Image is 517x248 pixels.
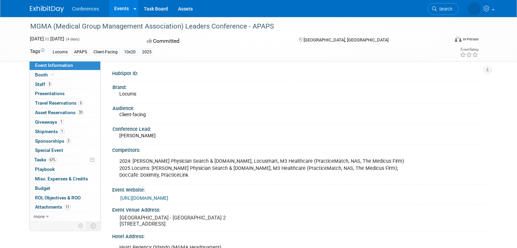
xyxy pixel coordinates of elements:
[304,37,389,42] span: [GEOGRAPHIC_DATA], [GEOGRAPHIC_DATA]
[428,3,459,15] a: Search
[44,36,50,41] span: to
[120,195,168,201] a: [URL][DOMAIN_NAME]
[119,133,156,138] span: [PERSON_NAME]
[35,204,71,210] span: Attachments
[30,165,100,174] a: Playbook
[460,48,478,51] div: Event Rating
[35,82,52,87] span: Staff
[30,118,100,127] a: Giveaways1
[35,176,88,181] span: Misc. Expenses & Credits
[468,2,481,15] img: Sara Magnuson
[66,138,71,143] span: 2
[59,119,64,124] span: 1
[30,61,100,70] a: Event Information
[113,124,484,132] div: Conference Lead:
[30,184,100,193] a: Budget
[35,119,64,125] span: Giveaways
[51,49,70,56] div: Locums
[112,68,487,77] div: HubSpot ID:
[112,205,487,213] div: Event Venue Address:
[35,138,71,144] span: Sponsorships
[35,91,65,96] span: Presentations
[35,129,65,134] span: Shipments
[64,205,71,210] span: 17
[51,73,54,76] i: Booth reservation complete
[437,6,452,12] span: Search
[30,89,100,98] a: Presentations
[30,202,100,212] a: Attachments17
[87,222,101,230] td: Toggle Event Tabs
[30,80,100,89] a: Staff5
[122,49,138,56] div: 10x20
[47,82,52,87] span: 5
[30,6,64,13] img: ExhibitDay
[72,49,89,56] div: APAPS
[35,166,55,172] span: Playbook
[455,36,462,42] img: Format-Inperson.png
[34,214,45,219] span: more
[30,146,100,155] a: Special Event
[463,37,479,42] div: In-Person
[35,110,84,115] span: Asset Reservations
[119,91,136,96] span: Locums
[113,103,484,112] div: Audience:
[72,6,99,12] span: Conferences
[112,145,487,154] div: Competitors:
[30,174,100,183] a: Misc. Expenses & Credits
[112,231,487,240] div: Hotel Address:
[35,63,73,68] span: Event Information
[30,155,100,164] a: Tasks67%
[30,127,100,136] a: Shipments1
[78,101,83,106] span: 5
[140,49,154,56] div: 2025
[30,212,100,221] a: more
[30,99,100,108] a: Travel Reservations5
[77,110,84,115] span: 33
[113,82,484,91] div: Brand:
[35,72,56,77] span: Booth
[65,37,80,41] span: (4 days)
[35,100,83,106] span: Travel Reservations
[91,49,120,56] div: Client-Facing
[48,157,57,162] span: 67%
[412,35,479,46] div: Event Format
[30,193,100,202] a: ROI, Objectives & ROO
[35,185,50,191] span: Budget
[30,137,100,146] a: Sponsorships2
[35,147,63,153] span: Special Event
[28,20,441,33] div: MGMA (Medical Group Management Association) Leaders Conference - APAPS
[115,155,414,182] div: 2024: [PERSON_NAME] Physician Search & [DOMAIN_NAME], Locusmart, M3 Healthcare (PracticeMatch, NA...
[30,48,45,56] td: Tags
[145,35,288,47] div: Committed
[30,108,100,117] a: Asset Reservations33
[75,222,87,230] td: Personalize Event Tab Strip
[120,215,261,227] pre: [GEOGRAPHIC_DATA] - [GEOGRAPHIC_DATA] 2 [STREET_ADDRESS]
[119,112,146,117] span: Client-facing
[35,195,81,200] span: ROI, Objectives & ROO
[30,36,64,41] span: [DATE] [DATE]
[34,157,57,162] span: Tasks
[59,129,65,134] span: 1
[112,185,487,193] div: Event Website:
[30,70,100,79] a: Booth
